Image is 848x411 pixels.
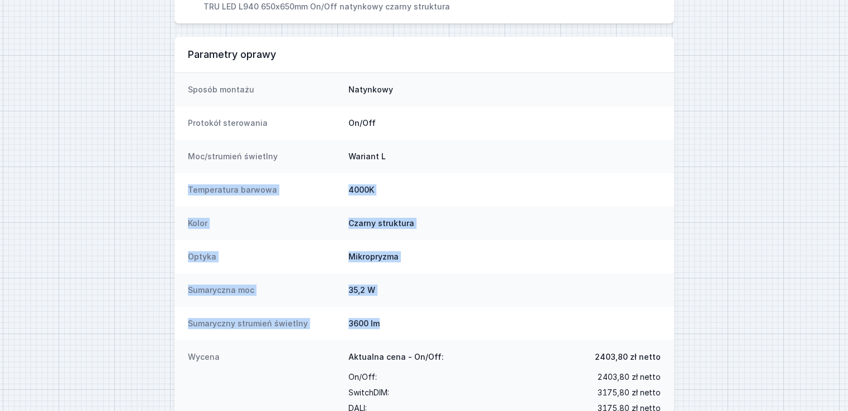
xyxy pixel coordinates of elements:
dt: Moc/strumień świetlny [188,151,340,162]
dd: 3600 lm [348,318,661,329]
h3: Parametry oprawy [188,48,661,61]
dt: Kolor [188,218,340,229]
dt: Optyka [188,251,340,262]
span: On/Off : [348,369,377,385]
span: 2403,80 zł netto [595,351,661,363]
dt: Sumaryczna moc [188,285,340,296]
dt: Protokół sterowania [188,118,340,129]
span: 3175,80 zł netto [598,385,661,400]
dd: On/Off [348,118,661,129]
dd: Mikropryzma [348,251,661,262]
dt: Sumaryczny strumień świetlny [188,318,340,329]
dd: Czarny struktura [348,218,661,229]
dd: Wariant L [348,151,661,162]
dd: 4000K [348,184,661,195]
dd: 35,2 W [348,285,661,296]
span: SwitchDIM : [348,385,389,400]
span: 2403,80 zł netto [597,369,661,385]
dt: Temperatura barwowa [188,184,340,195]
span: Aktualna cena - On/Off: [348,351,444,363]
dt: Sposób montażu [188,84,340,95]
dd: Natynkowy [348,84,661,95]
p: TRU LED L940 650x650mm On/Off natynkowy czarny struktura [203,1,450,12]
